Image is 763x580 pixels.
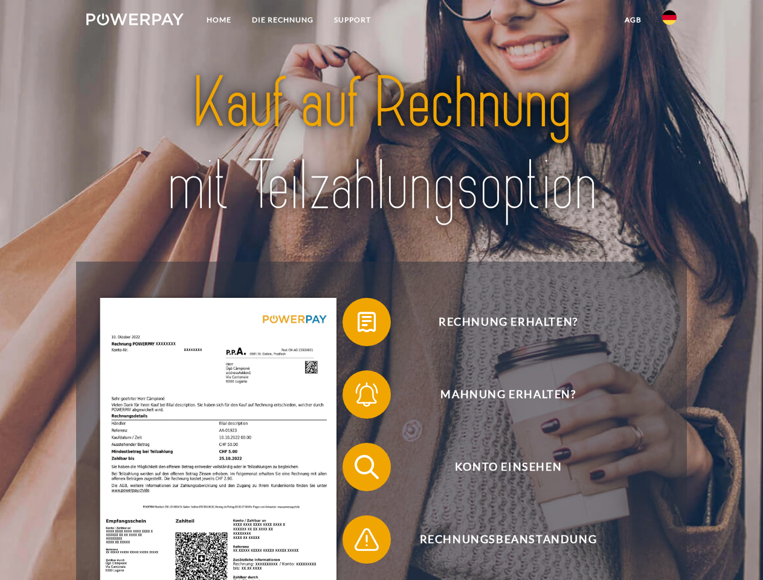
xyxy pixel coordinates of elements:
span: Rechnungsbeanstandung [360,515,656,564]
a: agb [614,9,652,31]
span: Konto einsehen [360,443,656,491]
a: DIE RECHNUNG [242,9,324,31]
img: de [662,10,677,25]
img: qb_search.svg [352,452,382,482]
span: Mahnung erhalten? [360,370,656,419]
button: Rechnung erhalten? [343,298,657,346]
a: SUPPORT [324,9,381,31]
button: Mahnung erhalten? [343,370,657,419]
a: Home [196,9,242,31]
img: qb_bill.svg [352,307,382,337]
img: title-powerpay_de.svg [115,58,648,231]
img: qb_warning.svg [352,524,382,555]
img: qb_bell.svg [352,379,382,410]
button: Konto einsehen [343,443,657,491]
img: logo-powerpay-white.svg [86,13,184,25]
button: Rechnungsbeanstandung [343,515,657,564]
span: Rechnung erhalten? [360,298,656,346]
